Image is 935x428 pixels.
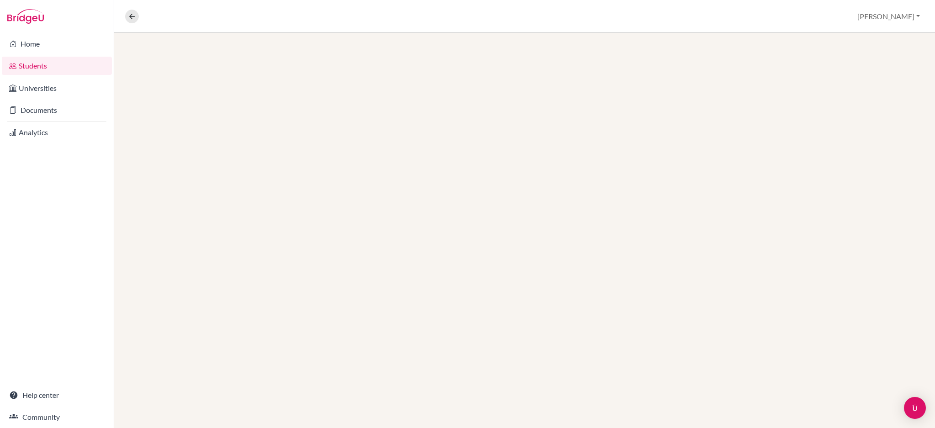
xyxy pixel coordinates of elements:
[2,123,112,142] a: Analytics
[2,35,112,53] a: Home
[2,57,112,75] a: Students
[2,101,112,119] a: Documents
[2,79,112,97] a: Universities
[904,397,926,419] div: Open Intercom Messenger
[853,8,924,25] button: [PERSON_NAME]
[2,386,112,404] a: Help center
[7,9,44,24] img: Bridge-U
[2,408,112,426] a: Community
